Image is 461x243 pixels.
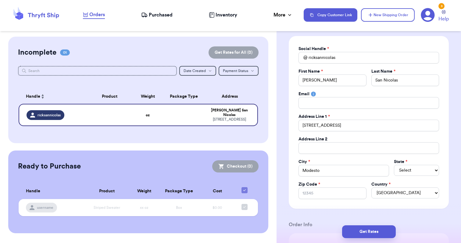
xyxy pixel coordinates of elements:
span: ricksannicolas [38,113,61,118]
label: City [298,159,310,165]
button: Sort ascending [40,93,45,100]
span: Handle [26,93,40,100]
button: Get Rates for All (0) [209,46,259,59]
label: Email [298,91,309,97]
div: [STREET_ADDRESS] [209,117,250,122]
label: State [394,159,407,165]
span: Purchased [149,11,173,19]
th: Cost [200,183,235,199]
label: First Name [298,68,323,74]
span: 01 [60,49,70,56]
a: Orders [83,11,105,19]
span: Handle [26,188,40,194]
th: Product [86,89,134,104]
label: Address Line 2 [298,136,327,142]
span: xx oz [140,206,148,209]
h2: Ready to Purchase [18,161,81,171]
label: Country [371,181,391,187]
a: Purchased [141,11,173,19]
button: Payment Status [219,66,259,76]
label: Social Handle [298,46,329,52]
span: Striped Sweater [94,206,120,209]
label: Zip Code [298,181,320,187]
div: More [273,11,293,19]
th: Weight [134,89,162,104]
div: 3 [438,3,445,9]
button: New Shipping Order [361,8,415,22]
div: [PERSON_NAME] San Nicolas [209,108,250,117]
span: Inventory [216,11,237,19]
h2: Incomplete [18,48,56,57]
span: Date Created [184,69,206,73]
input: 12345 [298,187,366,199]
span: Payment Status [223,69,248,73]
strong: oz [146,113,150,117]
th: Product [84,183,130,199]
th: Package Type [158,183,200,199]
a: Inventory [209,11,237,19]
label: Address Line 1 [298,114,330,120]
a: 3 [421,8,435,22]
button: Checkout (0) [212,160,259,172]
span: $0.00 [213,206,222,209]
span: Help [438,15,449,23]
label: Last Name [371,68,395,74]
a: Help [438,10,449,23]
div: @ [298,52,307,63]
th: Address [205,89,258,104]
th: Weight [130,183,158,199]
button: Get Rates [342,225,396,238]
span: username [37,205,53,210]
button: Date Created [179,66,216,76]
th: Package Type [162,89,205,104]
span: Box [176,206,182,209]
span: Orders [89,11,105,18]
input: Search [18,66,177,76]
button: Copy Customer Link [304,8,357,22]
